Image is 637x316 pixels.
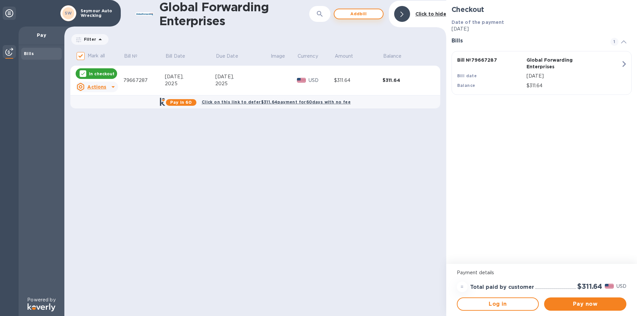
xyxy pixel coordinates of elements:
img: Logo [28,303,55,311]
p: Image [271,53,285,60]
span: 1 [610,38,618,46]
h2: Checkout [452,5,632,14]
p: Bill № 79667287 [457,57,524,63]
p: Bill № [124,53,138,60]
div: [DATE], [215,73,270,80]
div: 2025 [165,80,215,87]
span: Bill № [124,53,146,60]
button: Bill №79667287Global Forwarding EnterprisesBill date[DATE]Balance$311.64 [452,51,632,95]
div: = [457,282,467,292]
p: Payment details [457,269,626,276]
p: $311.64 [527,82,621,89]
div: 79667287 [123,77,165,84]
b: SW [65,11,72,16]
p: Balance [383,53,402,60]
b: Click to hide [415,11,446,17]
img: USD [297,78,306,83]
p: In checkout [89,71,114,77]
span: Balance [383,53,410,60]
span: Due Date [216,53,247,60]
u: Actions [87,84,106,90]
span: Log in [463,300,533,308]
p: [DATE] [527,73,621,80]
span: Pay now [549,300,621,308]
span: Add bill [340,10,378,18]
p: Currency [298,53,318,60]
span: Bill Date [166,53,194,60]
p: Global Forwarding Enterprises [527,57,593,70]
b: Bills [24,51,34,56]
button: Pay now [544,297,626,311]
b: Click on this link to defer $311.64 payment for 60 days with no fee [202,99,351,104]
p: Due Date [216,53,238,60]
p: Bill Date [166,53,185,60]
p: USD [309,77,334,84]
b: Pay in 60 [170,100,192,105]
button: Log in [457,297,539,311]
img: USD [605,284,614,288]
p: Filter [81,36,96,42]
p: Powered by [27,296,55,303]
div: $311.64 [383,77,431,84]
h3: Total paid by customer [470,284,534,290]
p: [DATE] [452,26,632,32]
div: [DATE], [165,73,215,80]
p: Seymour Auto Wrecking [81,9,114,18]
p: Mark all [88,52,105,59]
b: Bill date [457,73,477,78]
p: Amount [335,53,353,60]
p: Pay [24,32,59,38]
b: Balance [457,83,475,88]
b: Date of the payment [452,20,504,25]
span: Amount [335,53,362,60]
h2: $311.64 [577,282,602,290]
button: Addbill [334,9,384,19]
div: $311.64 [334,77,383,84]
p: USD [616,283,626,290]
h3: Bills [452,38,602,44]
div: 2025 [215,80,270,87]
